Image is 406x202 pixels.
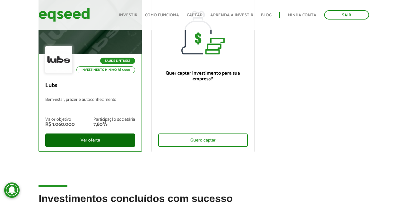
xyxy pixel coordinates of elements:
p: Bem-estar, prazer e autoconhecimento [45,97,135,111]
a: Investir [119,13,137,17]
a: Sair [324,10,369,20]
p: Saúde e Fitness [100,58,135,64]
p: Investimento mínimo: R$ 5.000 [76,66,135,73]
div: R$ 1.060.000 [45,122,75,127]
img: EqSeed [39,6,90,23]
a: Como funciona [145,13,179,17]
a: Aprenda a investir [210,13,253,17]
p: Lubs [45,82,135,89]
p: Quer captar investimento para sua empresa? [158,70,248,82]
a: Captar [187,13,203,17]
div: 7,80% [93,122,135,127]
div: Valor objetivo [45,117,75,122]
a: Blog [261,13,272,17]
div: Ver oferta [45,133,135,147]
div: Quero captar [158,133,248,147]
a: Minha conta [288,13,316,17]
div: Participação societária [93,117,135,122]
